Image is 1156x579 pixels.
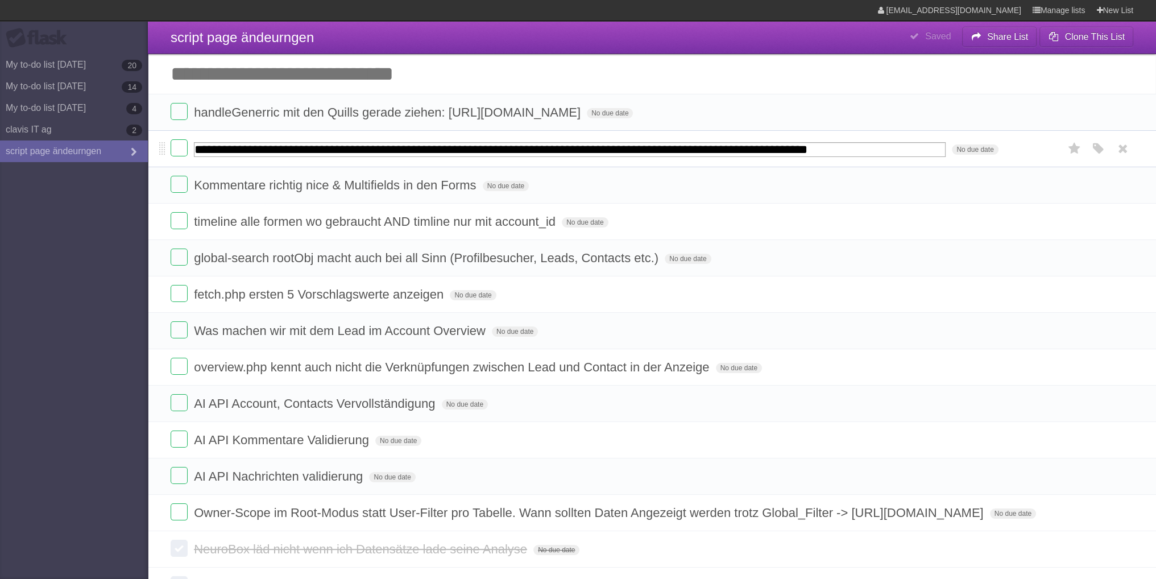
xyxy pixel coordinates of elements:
[6,28,74,48] div: Flask
[194,105,583,119] span: handleGenerric mit den Quills gerade ziehen: [URL][DOMAIN_NAME]
[990,508,1036,519] span: No due date
[1064,139,1085,158] label: Star task
[194,469,366,483] span: AI API Nachrichten validierung
[1064,32,1125,42] b: Clone This List
[171,540,188,557] label: Done
[171,321,188,338] label: Done
[171,176,188,193] label: Done
[369,472,415,482] span: No due date
[171,139,188,156] label: Done
[925,31,951,41] b: Saved
[492,326,538,337] span: No due date
[194,542,530,556] span: NeuroBox läd nicht wenn ich Datensätze lade seine Analyse
[533,545,579,555] span: No due date
[194,360,712,374] span: overview.php kennt auch nicht die Verknüpfungen zwischen Lead und Contact in der Anzeige
[194,178,479,192] span: Kommentare richtig nice & Multifields in den Forms
[587,108,633,118] span: No due date
[562,217,608,228] span: No due date
[450,290,496,300] span: No due date
[952,144,998,155] span: No due date
[126,125,142,136] b: 2
[122,60,142,71] b: 20
[194,433,372,447] span: AI API Kommentare Validierung
[171,467,188,484] label: Done
[171,358,188,375] label: Done
[987,32,1028,42] b: Share List
[194,396,438,411] span: AI API Account, Contacts Vervollständigung
[126,103,142,114] b: 4
[171,103,188,120] label: Done
[194,506,986,520] span: Owner-Scope im Root-Modus statt User-Filter pro Tabelle. Wann sollten Daten Angezeigt werden trot...
[1039,27,1133,47] button: Clone This List
[442,399,488,410] span: No due date
[171,285,188,302] label: Done
[171,431,188,448] label: Done
[194,287,446,301] span: fetch.php ersten 5 Vorschlagswerte anzeigen
[171,249,188,266] label: Done
[716,363,762,373] span: No due date
[171,30,314,45] span: script page ändeurngen
[194,214,558,229] span: timeline alle formen wo gebraucht AND timline nur mit account_id
[171,394,188,411] label: Done
[171,212,188,229] label: Done
[375,436,421,446] span: No due date
[122,81,142,93] b: 14
[194,324,488,338] span: Was machen wir mit dem Lead im Account Overview
[962,27,1037,47] button: Share List
[171,503,188,520] label: Done
[483,181,529,191] span: No due date
[194,251,661,265] span: global-search rootObj macht auch bei all Sinn (Profilbesucher, Leads, Contacts etc.)
[665,254,711,264] span: No due date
